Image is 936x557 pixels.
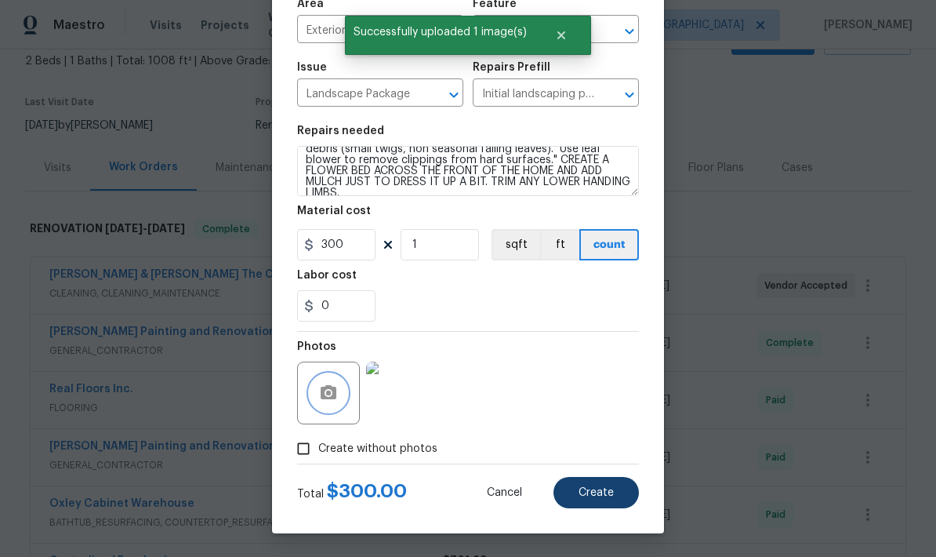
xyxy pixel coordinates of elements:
textarea: Mowing of grass up to 6" in height. Mow, edge along driveways & sidewalks, trim along standing st... [297,146,639,196]
button: sqft [492,229,540,260]
h5: Material cost [297,206,371,217]
span: Create [579,487,614,499]
button: Cancel [462,477,547,508]
div: Total [297,483,407,502]
span: Cancel [487,487,522,499]
button: ft [540,229,579,260]
h5: Issue [297,62,327,73]
button: Open [443,84,465,106]
h5: Repairs Prefill [473,62,550,73]
button: Create [553,477,639,508]
button: Open [619,20,640,42]
span: Create without photos [318,441,437,457]
h5: Photos [297,341,336,352]
h5: Labor cost [297,270,357,281]
button: Open [619,84,640,106]
h5: Repairs needed [297,126,384,137]
span: Successfully uploaded 1 image(s) [345,16,535,49]
button: Close [535,20,587,51]
button: count [579,229,639,260]
span: $ 300.00 [327,482,407,501]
